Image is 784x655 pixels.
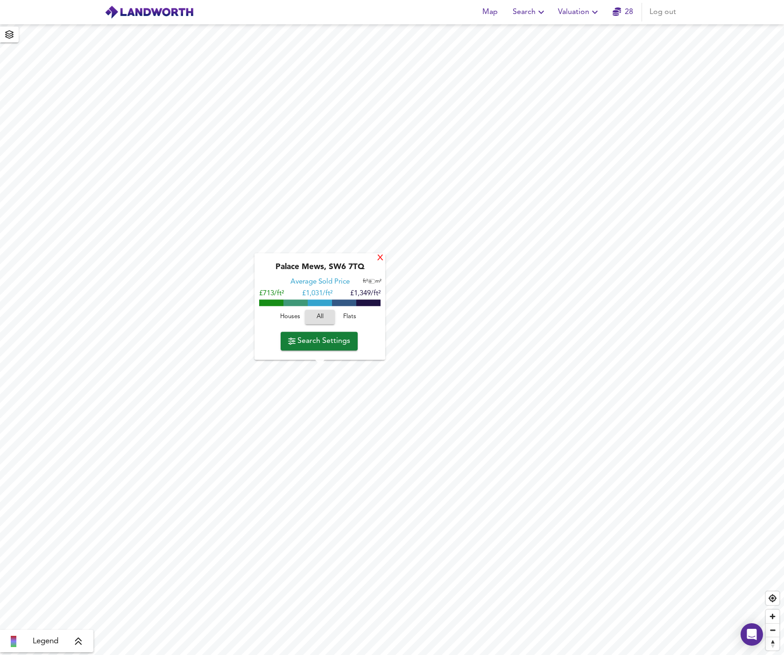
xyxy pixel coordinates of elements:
[766,623,779,637] button: Zoom out
[475,3,505,21] button: Map
[509,3,551,21] button: Search
[337,312,362,322] span: Flats
[554,3,604,21] button: Valuation
[288,335,350,348] span: Search Settings
[105,5,194,19] img: logo
[513,6,547,19] span: Search
[646,3,680,21] button: Log out
[363,279,368,284] span: ft²
[613,6,633,19] a: 28
[741,623,763,646] div: Open Intercom Messenger
[479,6,501,19] span: Map
[650,6,676,19] span: Log out
[305,310,335,324] button: All
[259,263,381,278] div: Palace Mews, SW6 7TQ
[766,637,779,650] span: Reset bearing to north
[608,3,638,21] button: 28
[33,636,58,647] span: Legend
[766,610,779,623] button: Zoom in
[275,310,305,324] button: Houses
[302,290,332,297] span: £ 1,031/ft²
[310,312,330,322] span: All
[376,254,384,263] div: X
[335,310,365,324] button: Flats
[766,637,779,650] button: Reset bearing to north
[259,290,284,297] span: £713/ft²
[375,279,381,284] span: m²
[277,312,303,322] span: Houses
[350,290,381,297] span: £1,349/ft²
[290,278,350,287] div: Average Sold Price
[281,332,358,350] button: Search Settings
[766,591,779,605] button: Find my location
[558,6,600,19] span: Valuation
